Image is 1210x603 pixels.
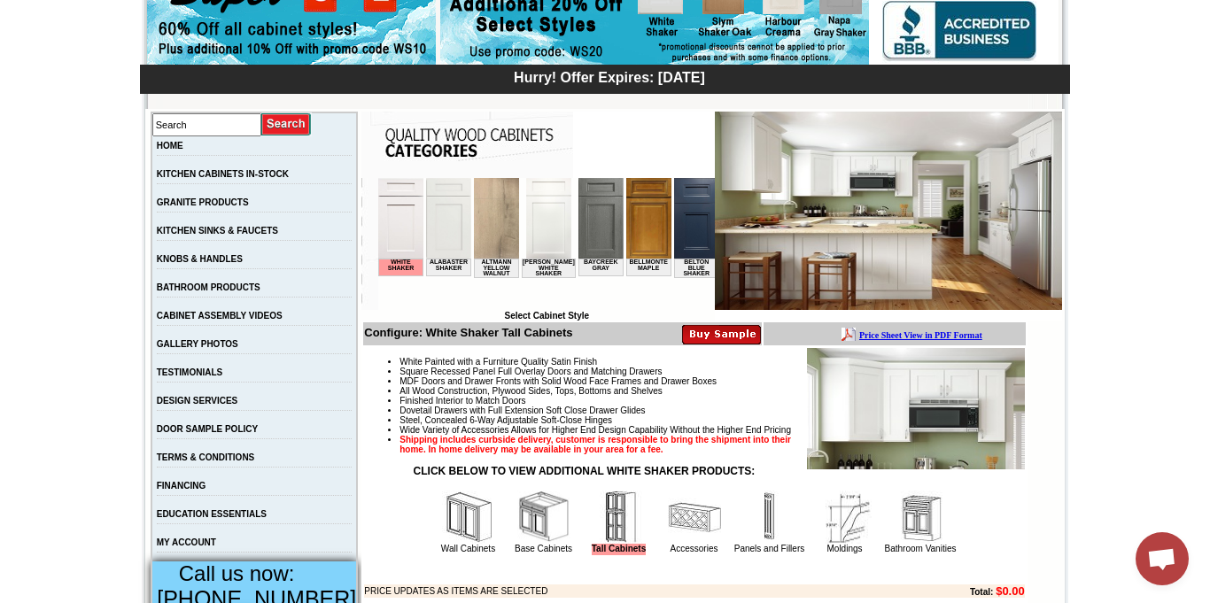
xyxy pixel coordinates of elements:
img: White Shaker [715,112,1062,310]
li: All Wood Construction, Plywood Sides, Tops, Bottoms and Shelves [399,386,1024,396]
input: Submit [261,112,312,136]
a: Tall Cabinets [592,544,647,555]
a: Price Sheet View in PDF Format [20,3,143,18]
a: FINANCING [157,481,206,491]
li: Dovetail Drawers with Full Extension Soft Close Drawer Glides [399,406,1024,415]
a: Wall Cabinets [441,544,495,553]
div: Hurry! Offer Expires: [DATE] [149,67,1070,86]
a: MY ACCOUNT [157,537,216,547]
a: HOME [157,141,183,151]
a: Bathroom Vanities [885,544,957,553]
a: CABINET ASSEMBLY VIDEOS [157,311,283,321]
a: GRANITE PRODUCTS [157,197,249,207]
a: KITCHEN SINKS & FAUCETS [157,226,278,236]
li: Finished Interior to Match Doors [399,396,1024,406]
a: DESIGN SERVICES [157,396,238,406]
a: TERMS & CONDITIONS [157,452,255,462]
img: Moldings [818,491,872,544]
a: Moldings [826,544,862,553]
img: pdf.png [3,4,17,19]
a: KITCHEN CABINETS IN-STOCK [157,169,289,179]
li: Square Recessed Panel Full Overlay Doors and Matching Drawers [399,367,1024,376]
li: White Painted with a Furniture Quality Satin Finish [399,357,1024,367]
a: BATHROOM PRODUCTS [157,282,260,292]
img: Panels and Fillers [743,491,796,544]
b: $0.00 [996,584,1025,598]
a: GALLERY PHOTOS [157,339,238,349]
img: Accessories [668,491,721,544]
img: Tall Cabinets [593,491,646,544]
img: Product Image [807,348,1025,469]
span: Call us now: [179,561,295,585]
a: DOOR SAMPLE POLICY [157,424,258,434]
li: Wide Variety of Accessories Allows for Higher End Design Capability Without the Higher End Pricing [399,425,1024,435]
td: Belton Blue Shaker [296,81,341,100]
td: PRICE UPDATES AS ITEMS ARE SELECTED [364,584,873,598]
li: Steel, Concealed 6-Way Adjustable Soft-Close Hinges [399,415,1024,425]
a: KNOBS & HANDLES [157,254,243,264]
a: Open chat [1136,532,1189,585]
b: Select Cabinet Style [504,311,589,321]
a: Panels and Fillers [734,544,804,553]
strong: Shipping includes curbside delivery, customer is responsible to bring the shipment into their hom... [399,435,791,454]
li: MDF Doors and Drawer Fronts with Solid Wood Face Frames and Drawer Boxes [399,376,1024,386]
b: Configure: White Shaker Tall Cabinets [364,326,572,339]
b: Price Sheet View in PDF Format [20,7,143,17]
b: Total: [970,587,993,597]
img: Wall Cabinets [442,491,495,544]
img: Bathroom Vanities [894,491,947,544]
a: EDUCATION ESSENTIALS [157,509,267,519]
a: Accessories [671,544,718,553]
img: Base Cabinets [517,491,570,544]
a: TESTIMONIALS [157,367,222,377]
strong: CLICK BELOW TO VIEW ADDITIONAL WHITE SHAKER PRODUCTS: [414,465,756,477]
a: Base Cabinets [515,544,572,553]
iframe: Browser incompatible [378,178,715,311]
